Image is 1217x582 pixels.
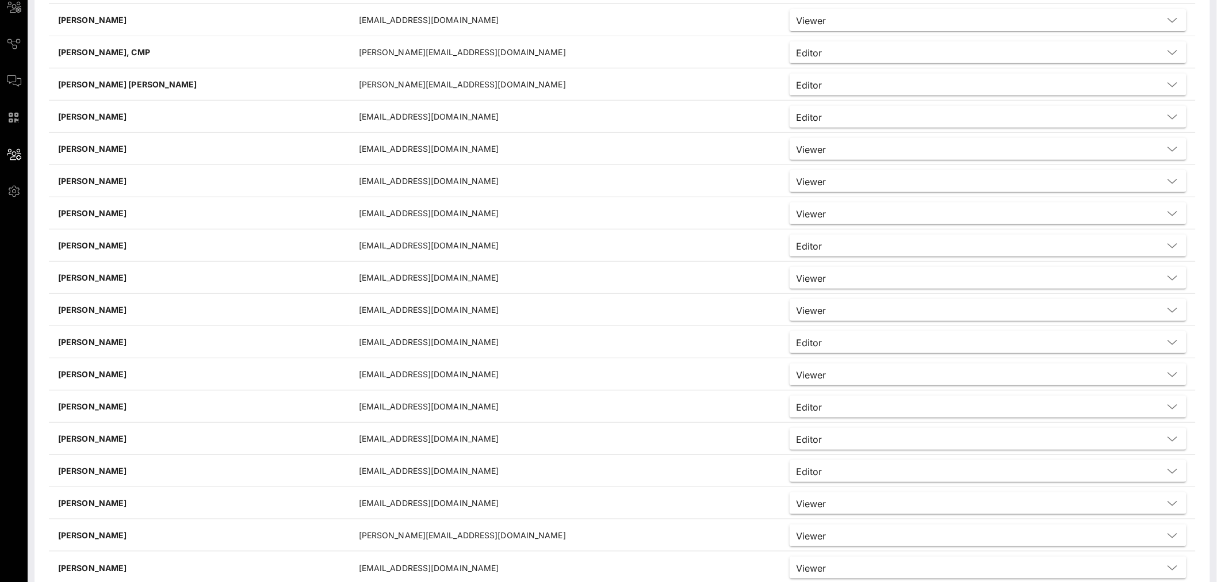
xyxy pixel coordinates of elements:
[49,423,350,455] td: [PERSON_NAME]
[797,209,826,219] div: Viewer
[49,262,350,294] td: [PERSON_NAME]
[49,4,350,36] td: [PERSON_NAME]
[797,338,822,348] div: Editor
[797,531,826,541] div: Viewer
[49,197,350,229] td: [PERSON_NAME]
[790,396,1187,418] div: Editor
[350,423,780,455] td: [EMAIL_ADDRESS][DOMAIN_NAME]
[790,74,1187,95] div: Editor
[790,202,1187,224] div: Viewer
[797,563,826,573] div: Viewer
[790,106,1187,128] div: Editor
[790,267,1187,289] div: Viewer
[790,460,1187,482] div: Editor
[797,48,822,58] div: Editor
[797,466,822,477] div: Editor
[49,358,350,390] td: [PERSON_NAME]
[790,170,1187,192] div: Viewer
[790,428,1187,450] div: Editor
[797,434,822,445] div: Editor
[797,80,822,90] div: Editor
[350,326,780,358] td: [EMAIL_ADDRESS][DOMAIN_NAME]
[350,165,780,197] td: [EMAIL_ADDRESS][DOMAIN_NAME]
[49,519,350,552] td: [PERSON_NAME]
[350,455,780,487] td: [EMAIL_ADDRESS][DOMAIN_NAME]
[350,36,780,68] td: [PERSON_NAME][EMAIL_ADDRESS][DOMAIN_NAME]
[797,305,826,316] div: Viewer
[797,16,826,26] div: Viewer
[797,241,822,251] div: Editor
[49,133,350,165] td: [PERSON_NAME]
[797,177,826,187] div: Viewer
[350,4,780,36] td: [EMAIL_ADDRESS][DOMAIN_NAME]
[797,273,826,284] div: Viewer
[49,390,350,423] td: [PERSON_NAME]
[790,41,1187,63] div: Editor
[49,68,350,101] td: [PERSON_NAME] [PERSON_NAME]
[797,144,826,155] div: Viewer
[790,524,1187,546] div: Viewer
[350,487,780,519] td: [EMAIL_ADDRESS][DOMAIN_NAME]
[350,229,780,262] td: [EMAIL_ADDRESS][DOMAIN_NAME]
[790,138,1187,160] div: Viewer
[797,112,822,122] div: Editor
[350,197,780,229] td: [EMAIL_ADDRESS][DOMAIN_NAME]
[350,358,780,390] td: [EMAIL_ADDRESS][DOMAIN_NAME]
[350,68,780,101] td: [PERSON_NAME][EMAIL_ADDRESS][DOMAIN_NAME]
[49,36,350,68] td: [PERSON_NAME], CMP
[350,262,780,294] td: [EMAIL_ADDRESS][DOMAIN_NAME]
[49,294,350,326] td: [PERSON_NAME]
[790,492,1187,514] div: Viewer
[350,101,780,133] td: [EMAIL_ADDRESS][DOMAIN_NAME]
[49,165,350,197] td: [PERSON_NAME]
[797,402,822,412] div: Editor
[49,101,350,133] td: [PERSON_NAME]
[49,229,350,262] td: [PERSON_NAME]
[49,455,350,487] td: [PERSON_NAME]
[790,235,1187,256] div: Editor
[790,363,1187,385] div: Viewer
[790,299,1187,321] div: Viewer
[790,9,1187,31] div: Viewer
[790,557,1187,579] div: Viewer
[350,519,780,552] td: [PERSON_NAME][EMAIL_ADDRESS][DOMAIN_NAME]
[790,331,1187,353] div: Editor
[350,294,780,326] td: [EMAIL_ADDRESS][DOMAIN_NAME]
[797,370,826,380] div: Viewer
[49,326,350,358] td: [PERSON_NAME]
[49,487,350,519] td: [PERSON_NAME]
[350,390,780,423] td: [EMAIL_ADDRESS][DOMAIN_NAME]
[797,499,826,509] div: Viewer
[350,133,780,165] td: [EMAIL_ADDRESS][DOMAIN_NAME]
